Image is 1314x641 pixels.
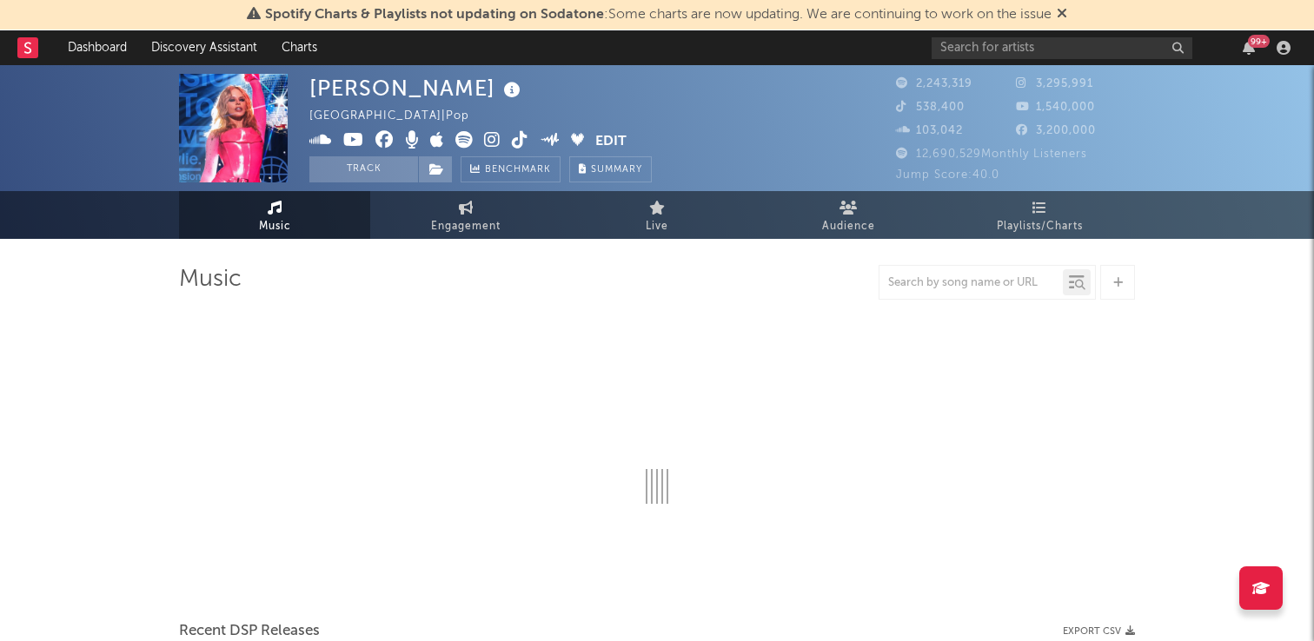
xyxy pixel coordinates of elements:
[595,131,627,153] button: Edit
[896,102,965,113] span: 538,400
[485,160,551,181] span: Benchmark
[896,125,963,136] span: 103,042
[1063,626,1135,637] button: Export CSV
[309,74,525,102] div: [PERSON_NAME]
[309,156,418,182] button: Track
[822,216,875,237] span: Audience
[896,169,999,181] span: Jump Score: 40.0
[56,30,139,65] a: Dashboard
[309,106,489,127] div: [GEOGRAPHIC_DATA] | Pop
[461,156,561,182] a: Benchmark
[896,149,1087,160] span: 12,690,529 Monthly Listeners
[370,191,561,239] a: Engagement
[259,216,291,237] span: Music
[1057,8,1067,22] span: Dismiss
[591,165,642,175] span: Summary
[431,216,501,237] span: Engagement
[561,191,753,239] a: Live
[1248,35,1270,48] div: 99 +
[932,37,1192,59] input: Search for artists
[139,30,269,65] a: Discovery Assistant
[646,216,668,237] span: Live
[1016,78,1093,89] span: 3,295,991
[753,191,944,239] a: Audience
[265,8,604,22] span: Spotify Charts & Playlists not updating on Sodatone
[569,156,652,182] button: Summary
[1243,41,1255,55] button: 99+
[997,216,1083,237] span: Playlists/Charts
[944,191,1135,239] a: Playlists/Charts
[1016,125,1096,136] span: 3,200,000
[896,78,972,89] span: 2,243,319
[179,191,370,239] a: Music
[269,30,329,65] a: Charts
[879,276,1063,290] input: Search by song name or URL
[1016,102,1095,113] span: 1,540,000
[265,8,1052,22] span: : Some charts are now updating. We are continuing to work on the issue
